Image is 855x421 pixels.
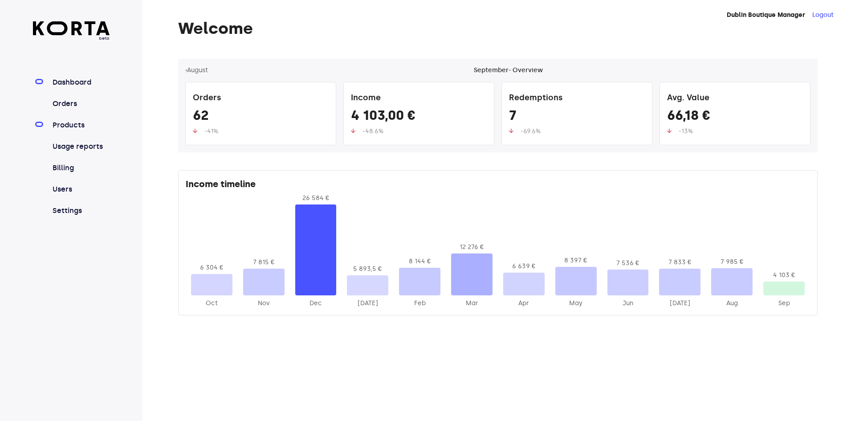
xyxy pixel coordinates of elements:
div: 2025-Apr [503,299,545,308]
img: up [193,128,197,133]
div: 7 833 € [659,258,700,267]
div: 2025-Jul [659,299,700,308]
img: up [351,128,355,133]
a: Settings [51,205,110,216]
div: 8 397 € [555,256,597,265]
a: Usage reports [51,141,110,152]
a: Products [51,120,110,131]
span: -41% [204,127,218,135]
div: 2025-May [555,299,597,308]
div: 8 144 € [399,257,440,266]
div: 7 [509,107,645,127]
strong: Dublin Boutique Manager [727,11,805,19]
div: Avg. Value [667,90,803,107]
div: 5 893,5 € [347,265,388,274]
div: 7 536 € [607,259,649,268]
a: Users [51,184,110,195]
div: 2024-Oct [191,299,232,308]
div: 12 276 € [451,243,493,252]
div: 2025-Jan [347,299,388,308]
div: 6 639 € [503,262,545,271]
span: -48.6% [362,127,383,135]
h1: Welcome [178,20,818,37]
div: Income [351,90,487,107]
span: -69.6% [521,127,541,135]
a: beta [33,21,110,41]
div: 62 [193,107,329,127]
img: Korta [33,21,110,35]
div: Income timeline [186,178,810,194]
div: Orders [193,90,329,107]
button: Logout [812,11,834,20]
div: 66,18 € [667,107,803,127]
img: up [509,128,513,133]
div: 7 815 € [243,258,285,267]
div: 2025-Jun [607,299,649,308]
div: 4 103 € [763,271,805,280]
div: 2025-Mar [451,299,493,308]
div: 6 304 € [191,263,232,272]
div: 4 103,00 € [351,107,487,127]
div: 2024-Nov [243,299,285,308]
span: -13% [679,127,693,135]
a: Dashboard [51,77,110,88]
div: 2025-Feb [399,299,440,308]
div: Redemptions [509,90,645,107]
div: 2025-Aug [711,299,753,308]
img: up [667,128,672,133]
div: September - Overview [474,66,543,75]
span: beta [33,35,110,41]
div: 26 584 € [295,194,337,203]
div: 7 985 € [711,258,753,266]
div: 2024-Dec [295,299,337,308]
a: Orders [51,98,110,109]
a: Billing [51,163,110,173]
div: 2025-Sep [763,299,805,308]
button: ‹August [185,66,208,75]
